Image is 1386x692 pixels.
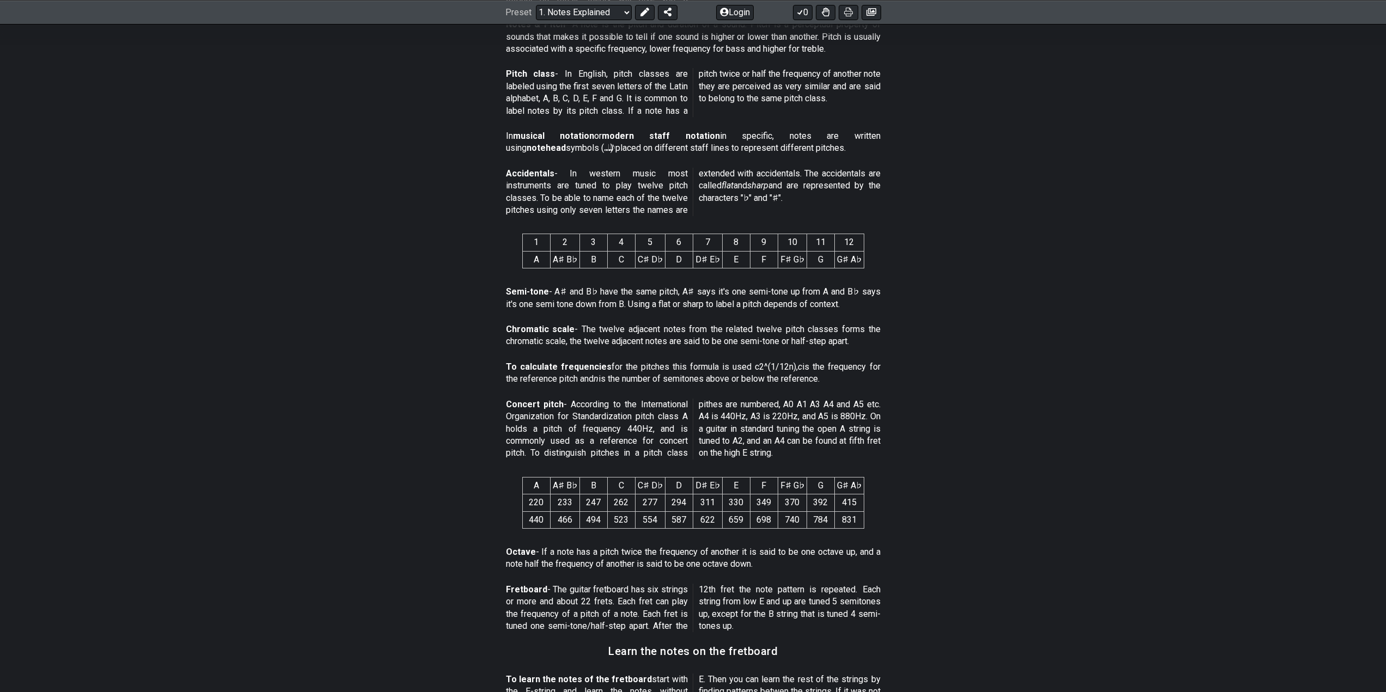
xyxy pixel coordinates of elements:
[536,4,632,20] select: Preset
[793,4,813,20] button: 0
[522,234,550,251] th: 1
[594,373,599,384] em: n
[665,251,693,268] td: D
[550,251,579,268] td: A♯ B♭
[579,234,607,251] th: 3
[807,234,834,251] th: 11
[722,494,750,511] td: 330
[608,645,778,657] h3: Learn the notes on the fretboard
[693,251,722,268] td: D♯ E♭
[665,477,693,494] th: D
[658,4,677,20] button: Share Preset
[807,251,834,268] td: G
[513,131,594,141] strong: musical notation
[506,168,881,217] p: - In western music most instruments are tuned to play twelve pitch classes. To be able to name ea...
[506,19,881,55] p: - A note is the pitch and duration of a sound. Pitch is a perceptual property of sounds that make...
[834,251,864,268] td: G♯ A♭
[722,180,734,191] em: flat
[522,251,550,268] td: A
[778,477,807,494] th: F♯ G♭
[579,477,607,494] th: B
[506,130,881,155] p: In or in specific, notes are written using symbols (𝅝 𝅗𝅥 𝅘𝅥 𝅘𝅥𝅮) placed on different staff lines to r...
[506,286,881,310] p: - A♯ and B♭ have the same pitch, A♯ says it's one semi-tone up from A and B♭ says it's one semi t...
[506,69,555,79] strong: Pitch class
[607,511,635,528] td: 523
[722,477,750,494] th: E
[579,511,607,528] td: 494
[750,511,778,528] td: 698
[607,251,635,268] td: C
[550,477,579,494] th: A♯ B♭
[839,4,858,20] button: Print
[506,547,536,557] strong: Octave
[607,477,635,494] th: C
[722,511,750,528] td: 659
[716,4,754,20] button: Login
[506,362,612,372] strong: To calculate frequencies
[665,494,693,511] td: 294
[693,511,722,528] td: 622
[506,168,554,179] strong: Accidentals
[506,584,547,595] strong: Fretboard
[665,511,693,528] td: 587
[693,234,722,251] th: 7
[607,234,635,251] th: 4
[506,323,881,348] p: - The twelve adjacent notes from the related twelve pitch classes forms the chromatic scale, the ...
[579,494,607,511] td: 247
[798,362,802,372] em: c
[522,494,550,511] td: 220
[527,143,566,153] strong: notehead
[722,251,750,268] td: E
[522,511,550,528] td: 440
[778,511,807,528] td: 740
[750,494,778,511] td: 349
[807,511,834,528] td: 784
[834,234,864,251] th: 12
[693,477,722,494] th: D♯ E♭
[750,234,778,251] th: 9
[778,234,807,251] th: 10
[522,477,550,494] th: A
[635,477,665,494] th: C♯ D♭
[635,511,665,528] td: 554
[747,180,768,191] em: sharp
[506,68,881,117] p: - In English, pitch classes are labeled using the first seven letters of the Latin alphabet, A, B...
[506,324,575,334] strong: Chromatic scale
[506,674,652,684] strong: To learn the notes of the fretboard
[807,477,834,494] th: G
[506,286,549,297] strong: Semi-tone
[506,19,565,29] strong: Notes & Pitch
[862,4,881,20] button: Create image
[506,546,881,571] p: - If a note has a pitch twice the frequency of another it is said to be one octave up, and a note...
[602,131,720,141] strong: modern staff notation
[750,477,778,494] th: F
[816,4,835,20] button: Toggle Dexterity for all fretkits
[550,234,579,251] th: 2
[834,494,864,511] td: 415
[506,584,881,633] p: - The guitar fretboard has six strings or more and about 22 frets. Each fret can play the frequen...
[834,511,864,528] td: 831
[506,361,881,385] p: for the pitches this formula is used c2^(1/12n), is the frequency for the reference pitch and is ...
[635,4,655,20] button: Edit Preset
[635,234,665,251] th: 5
[750,251,778,268] td: F
[506,399,564,409] strong: Concert pitch
[505,7,532,17] span: Preset
[550,494,579,511] td: 233
[665,234,693,251] th: 6
[607,494,635,511] td: 262
[778,251,807,268] td: F♯ G♭
[579,251,607,268] td: B
[722,234,750,251] th: 8
[550,511,579,528] td: 466
[834,477,864,494] th: G♯ A♭
[693,494,722,511] td: 311
[506,399,881,460] p: - According to the International Organization for Standardization pitch class A holds a pitch of ...
[807,494,834,511] td: 392
[778,494,807,511] td: 370
[635,251,665,268] td: C♯ D♭
[635,494,665,511] td: 277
